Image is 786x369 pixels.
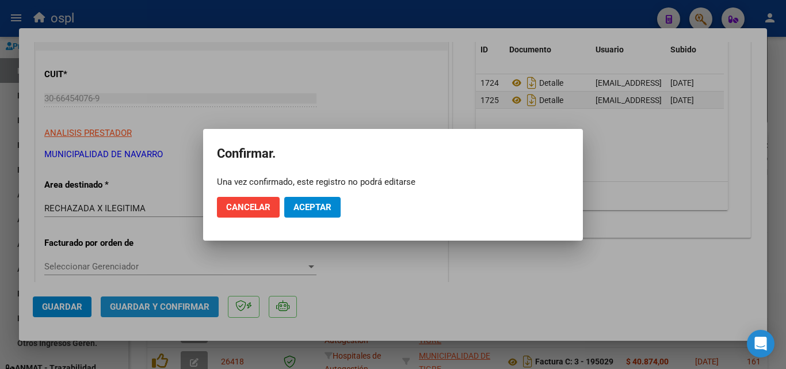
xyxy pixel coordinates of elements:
button: Cancelar [217,197,280,218]
span: Aceptar [293,202,331,212]
h2: Confirmar. [217,143,569,165]
div: Una vez confirmado, este registro no podrá editarse [217,176,569,188]
div: Open Intercom Messenger [747,330,774,357]
button: Aceptar [284,197,341,218]
span: Cancelar [226,202,270,212]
